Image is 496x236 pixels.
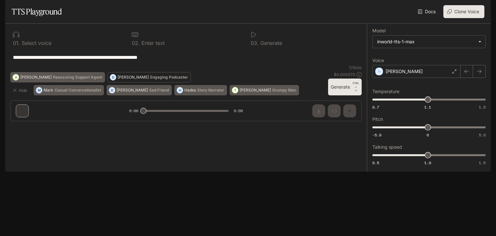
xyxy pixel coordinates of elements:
span: -5.0 [372,132,381,138]
p: Select voice [20,40,51,46]
p: [PERSON_NAME] [118,75,149,79]
span: 0.5 [372,160,379,166]
p: Story Narrator [197,88,224,92]
p: Grumpy Man [272,88,296,92]
p: Model [372,28,386,33]
span: 5.0 [479,132,486,138]
div: M [36,85,42,95]
button: MMarkCasual Conversationalist [34,85,104,95]
button: Hide [10,85,31,95]
p: Generate [259,40,282,46]
span: 1.1 [424,104,431,110]
p: ⏎ [353,81,359,93]
p: [PERSON_NAME] [20,75,52,79]
button: open drawer [5,3,16,15]
p: [PERSON_NAME] [117,88,148,92]
div: inworld-tts-1-max [377,38,475,45]
p: Voice [372,58,384,63]
p: 7 / 1000 [349,65,362,70]
p: 0 2 . [132,40,140,46]
span: 0 [427,132,429,138]
p: Talking speed [372,145,402,149]
p: [PERSON_NAME] [240,88,271,92]
p: 0 3 . [251,40,259,46]
p: Sad Friend [149,88,169,92]
span: 1.5 [479,160,486,166]
p: Mark [44,88,53,92]
p: $ 0.000070 [334,72,355,77]
p: CTRL + [353,81,359,89]
p: Hades [184,88,196,92]
p: [PERSON_NAME] [386,68,423,75]
h1: TTS Playground [12,5,62,18]
p: Engaging Podcaster [150,75,188,79]
div: A [13,72,19,82]
div: T [232,85,238,95]
span: 1.0 [424,160,431,166]
p: Reassuring Support Agent [53,75,102,79]
button: A[PERSON_NAME]Reassuring Support Agent [10,72,105,82]
span: 0.7 [372,104,379,110]
p: Temperature [372,89,399,94]
p: 0 1 . [13,40,20,46]
button: Clone Voice [443,5,484,18]
p: Casual Conversationalist [55,88,101,92]
a: Docs [417,5,438,18]
div: inworld-tts-1-max [373,36,485,48]
button: HHadesStory Narrator [174,85,227,95]
button: GenerateCTRL +⏎ [328,79,362,95]
p: Pitch [372,117,383,122]
button: D[PERSON_NAME]Engaging Podcaster [108,72,191,82]
span: 1.5 [479,104,486,110]
div: H [177,85,183,95]
button: T[PERSON_NAME]Grumpy Man [230,85,299,95]
div: O [109,85,115,95]
button: O[PERSON_NAME]Sad Friend [107,85,172,95]
div: D [110,72,116,82]
p: Enter text [140,40,165,46]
